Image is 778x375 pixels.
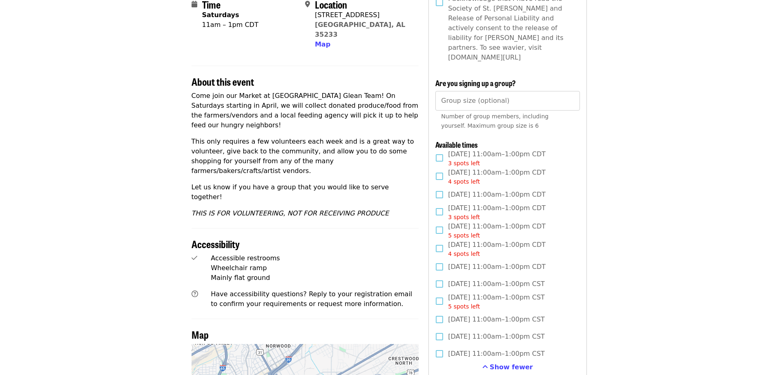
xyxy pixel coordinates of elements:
span: Number of group members, including yourself. Maximum group size is 6 [441,113,548,129]
i: check icon [192,254,197,262]
span: [DATE] 11:00am–1:00pm CST [448,315,545,324]
span: 4 spots left [448,251,480,257]
div: 11am – 1pm CDT [202,20,259,30]
a: [GEOGRAPHIC_DATA], AL 35233 [315,21,406,38]
span: Show fewer [490,363,533,371]
i: map-marker-alt icon [305,0,310,8]
i: calendar icon [192,0,197,8]
div: Accessible restrooms [211,253,419,263]
span: [DATE] 11:00am–1:00pm CDT [448,203,546,222]
i: question-circle icon [192,290,198,298]
span: 3 spots left [448,214,480,220]
div: Mainly flat ground [211,273,419,283]
p: Come join our Market at [GEOGRAPHIC_DATA] Glean Team! On Saturdays starting in April, we will col... [192,91,419,130]
span: [DATE] 11:00am–1:00pm CST [448,349,545,359]
span: 5 spots left [448,303,480,310]
span: Map [315,40,330,48]
div: Wheelchair ramp [211,263,419,273]
span: 4 spots left [448,178,480,185]
p: Let us know if you have a group that you would like to serve together! [192,182,419,202]
span: [DATE] 11:00am–1:00pm CST [448,279,545,289]
button: Map [315,40,330,49]
span: About this event [192,74,254,89]
span: [DATE] 11:00am–1:00pm CDT [448,190,546,200]
button: See more timeslots [482,362,533,372]
input: [object Object] [435,91,580,111]
span: Map [192,327,209,342]
span: [DATE] 11:00am–1:00pm CDT [448,240,546,258]
p: This only requires a few volunteers each week and is a great way to volunteer, give back to the c... [192,137,419,176]
strong: Saturdays [202,11,239,19]
em: THIS IS FOR VOLUNTEERING, NOT FOR RECEIVING PRODUCE [192,209,389,217]
span: 3 spots left [448,160,480,166]
span: 5 spots left [448,232,480,239]
span: Are you signing up a group? [435,78,516,88]
span: [DATE] 11:00am–1:00pm CDT [448,222,546,240]
div: [STREET_ADDRESS] [315,10,412,20]
span: [DATE] 11:00am–1:00pm CDT [448,262,546,272]
span: Accessibility [192,237,240,251]
span: [DATE] 11:00am–1:00pm CST [448,293,545,311]
span: [DATE] 11:00am–1:00pm CDT [448,168,546,186]
span: Have accessibility questions? Reply to your registration email to confirm your requirements or re... [211,290,412,308]
span: [DATE] 11:00am–1:00pm CDT [448,149,546,168]
span: Available times [435,139,478,150]
span: [DATE] 11:00am–1:00pm CST [448,332,545,342]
